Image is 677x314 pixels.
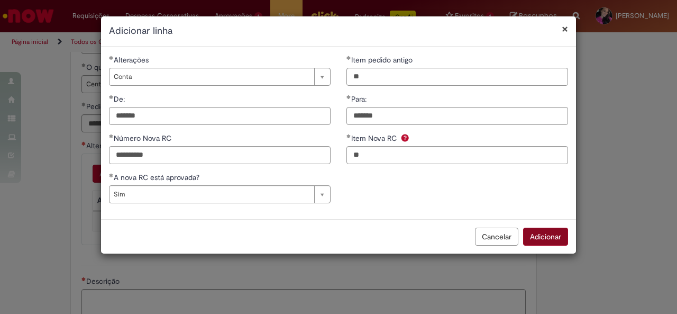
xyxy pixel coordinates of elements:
span: Obrigatório Preenchido [109,95,114,99]
input: Item pedido antigo [346,68,568,86]
span: Obrigatório Preenchido [346,134,351,138]
span: Obrigatório Preenchido [109,56,114,60]
h2: Adicionar linha [109,24,568,38]
span: Obrigatório Preenchido [346,95,351,99]
input: Para: [346,107,568,125]
span: De: [114,94,127,104]
span: Conta [114,68,309,85]
button: Adicionar [523,228,568,246]
input: Item Nova RC [346,146,568,164]
span: Obrigatório Preenchido [109,134,114,138]
button: Fechar modal [562,23,568,34]
input: Número Nova RC [109,146,331,164]
span: Para: [351,94,369,104]
span: Item Nova RC [351,133,399,143]
span: A nova RC está aprovada? [114,173,202,182]
span: Alterações [114,55,151,65]
input: De: [109,107,331,125]
span: Obrigatório Preenchido [346,56,351,60]
span: Sim [114,186,309,203]
span: Ajuda para Item Nova RC [399,133,411,142]
span: Item pedido antigo [351,55,415,65]
button: Cancelar [475,228,518,246]
span: Obrigatório Preenchido [109,173,114,177]
span: Número Nova RC [114,133,173,143]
